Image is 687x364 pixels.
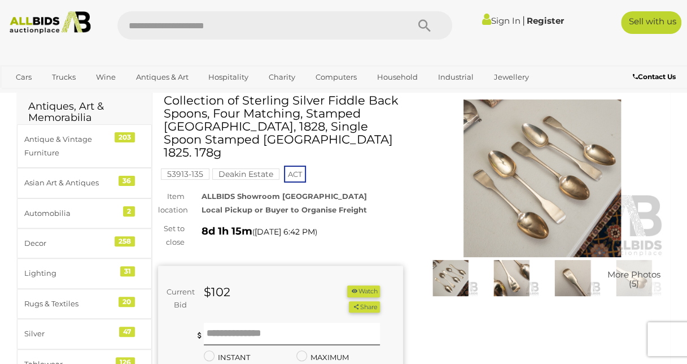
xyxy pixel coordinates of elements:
[482,15,520,26] a: Sign In
[17,258,152,288] a: Lighting 31
[252,227,317,236] span: ( )
[123,206,135,216] div: 2
[119,176,135,186] div: 36
[120,266,135,276] div: 31
[621,11,681,34] a: Sell with us
[17,289,152,319] a: Rugs & Textiles 20
[24,237,117,250] div: Decor
[150,222,193,249] div: Set to close
[164,94,400,159] h1: Collection of Sterling Silver Fiddle Back Spoons, Four Matching, Stamped [GEOGRAPHIC_DATA], 1828,...
[5,11,95,34] img: Allbids.com.au
[545,260,600,296] img: Collection of Sterling Silver Fiddle Back Spoons, Four Matching, Stamped Dublin, 1828, Single Spo...
[347,285,380,297] button: Watch
[17,124,152,168] a: Antique & Vintage Furniture 203
[8,68,39,86] a: Cars
[50,86,88,105] a: Sports
[119,297,135,307] div: 20
[17,319,152,349] a: Silver 47
[17,228,152,258] a: Decor 258
[115,132,135,142] div: 203
[204,351,250,364] label: INSTANT
[24,267,117,280] div: Lighting
[370,68,425,86] a: Household
[28,101,141,124] h2: Antiques, Art & Memorabilia
[308,68,364,86] a: Computers
[8,86,45,105] a: Office
[606,260,662,296] img: Collection of Sterling Silver Fiddle Back Spoons, Four Matching, Stamped Dublin, 1828, Single Spo...
[486,68,536,86] a: Jewellery
[150,190,193,216] div: Item location
[261,68,303,86] a: Charity
[204,285,230,299] strong: $102
[606,260,662,296] a: More Photos(5)
[45,68,83,86] a: Trucks
[202,225,252,237] strong: 8d 1h 15m
[24,207,117,220] div: Automobilia
[119,327,135,337] div: 47
[202,205,367,214] strong: Local Pickup or Buyer to Organise Freight
[24,176,117,189] div: Asian Art & Antiques
[296,351,349,364] label: MAXIMUM
[420,99,665,257] img: Collection of Sterling Silver Fiddle Back Spoons, Four Matching, Stamped Dublin, 1828, Single Spo...
[158,285,195,312] div: Current Bid
[255,227,315,237] span: [DATE] 6:42 PM
[161,168,209,180] mark: 53913-135
[349,301,380,313] button: Share
[431,68,481,86] a: Industrial
[484,260,539,296] img: Collection of Sterling Silver Fiddle Back Spoons, Four Matching, Stamped Dublin, 1828, Single Spo...
[17,168,152,198] a: Asian Art & Antiques 36
[202,192,367,201] strong: ALLBIDS Showroom [GEOGRAPHIC_DATA]
[115,236,135,246] div: 258
[522,14,525,27] span: |
[17,198,152,228] a: Automobilia 2
[396,11,452,40] button: Search
[212,170,279,179] a: Deakin Estate
[24,133,117,159] div: Antique & Vintage Furniture
[128,68,195,86] a: Antiques & Art
[284,166,306,183] span: ACT
[347,285,380,297] li: Watch this item
[161,170,209,179] a: 53913-135
[633,71,679,83] a: Contact Us
[24,327,117,340] div: Silver
[607,270,660,288] span: More Photos (5)
[527,15,564,26] a: Register
[89,68,123,86] a: Wine
[24,297,117,310] div: Rugs & Textiles
[201,68,256,86] a: Hospitality
[633,72,676,81] b: Contact Us
[423,260,478,296] img: Collection of Sterling Silver Fiddle Back Spoons, Four Matching, Stamped Dublin, 1828, Single Spo...
[212,168,279,180] mark: Deakin Estate
[94,86,189,105] a: [GEOGRAPHIC_DATA]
